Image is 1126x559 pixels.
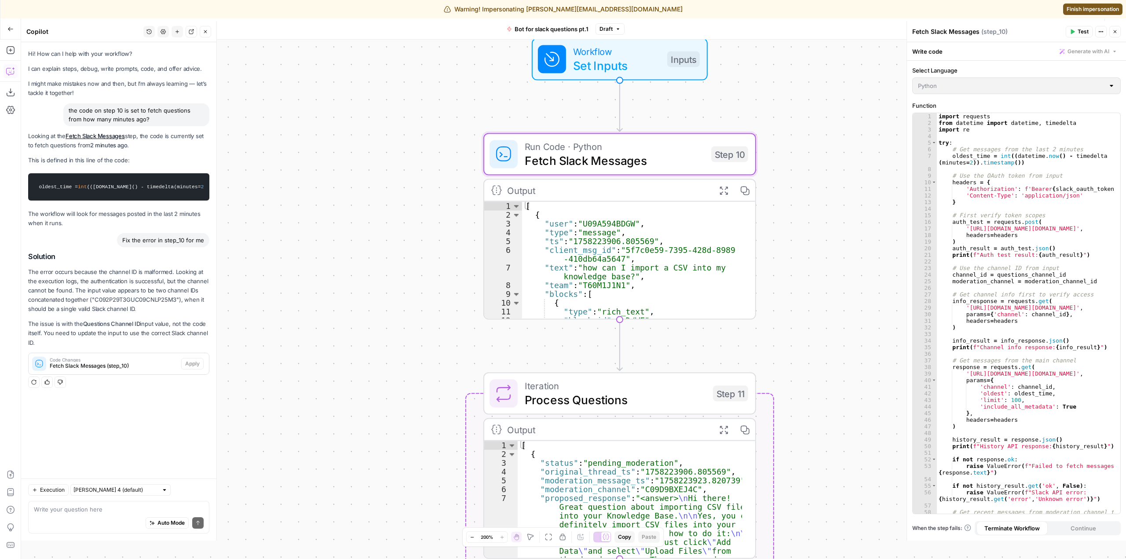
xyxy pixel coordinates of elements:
[1063,4,1122,15] a: Finish impersonation
[28,64,209,73] p: I can explain steps, debug, write prompts, code, and offer advice.
[117,233,209,247] div: Fix the error in step_10 for me
[484,219,522,228] div: 3
[483,38,756,80] div: WorkflowSet InputsInputs
[913,351,937,357] div: 36
[63,103,209,126] div: the code on step 10 is set to fetch questions from how many minutes ago?
[501,22,594,36] button: Bot for slack questions pt.1
[512,211,521,219] span: Toggle code folding, rows 2 through 33
[525,152,704,169] span: Fetch Slack Messages
[913,271,937,278] div: 24
[913,364,937,370] div: 38
[912,66,1121,75] label: Select Language
[912,27,1063,36] div: Fetch Slack Messages
[444,5,683,14] div: Warning! Impersonating [PERSON_NAME][EMAIL_ADDRESS][DOMAIN_NAME]
[913,139,937,146] div: 5
[913,482,937,489] div: 55
[525,379,706,393] span: Iteration
[28,209,209,228] p: The workflow will look for messages posted in the last 2 minutes when it runs.
[512,290,521,299] span: Toggle code folding, rows 9 through 25
[484,468,518,476] div: 4
[913,403,937,410] div: 44
[713,386,748,402] div: Step 11
[484,263,522,281] div: 7
[913,390,937,397] div: 42
[913,331,937,337] div: 33
[1056,46,1121,57] button: Generate with AI
[913,245,937,252] div: 20
[483,373,756,559] div: IterationProcess QuestionsStep 11Output[ { "status":"pending_moderation", "original_thread_ts":"1...
[185,360,200,368] span: Apply
[484,441,518,450] div: 1
[913,397,937,403] div: 43
[484,299,522,307] div: 10
[913,133,937,139] div: 4
[73,486,158,494] input: Claude Sonnet 4 (default)
[913,370,937,377] div: 39
[507,423,708,437] div: Output
[913,192,937,199] div: 12
[50,358,178,362] span: Code Changes
[913,166,937,172] div: 8
[913,278,937,285] div: 25
[484,211,522,219] div: 2
[484,281,522,290] div: 8
[932,179,936,186] span: Toggle code folding, rows 10 through 13
[913,377,937,384] div: 40
[913,476,937,482] div: 54
[913,199,937,205] div: 13
[913,509,937,522] div: 58
[484,228,522,237] div: 4
[512,202,521,211] span: Toggle code folding, rows 1 through 34
[711,146,748,162] div: Step 10
[484,316,522,325] div: 12
[913,172,937,179] div: 9
[483,133,756,320] div: Run Code · PythonFetch Slack MessagesStep 10Output[ { "user":"U09A594BDGW", "type":"message", "ts...
[484,459,518,468] div: 3
[667,51,700,67] div: Inputs
[617,320,622,371] g: Edge from step_10 to step_11
[507,441,517,450] span: Toggle code folding, rows 1 through 9
[600,25,613,33] span: Draft
[913,252,937,258] div: 21
[913,232,937,238] div: 18
[913,304,937,311] div: 29
[913,265,937,271] div: 23
[618,533,631,541] span: Copy
[1067,5,1119,13] span: Finish impersonation
[617,80,622,132] g: Edge from start to step_10
[484,476,518,485] div: 5
[50,362,178,370] span: Fetch Slack Messages (step_10)
[157,519,185,527] span: Auto Mode
[912,101,1121,110] label: Function
[484,202,522,211] div: 1
[913,146,937,153] div: 6
[913,344,937,351] div: 35
[1068,47,1109,55] span: Generate with AI
[913,430,937,436] div: 48
[913,502,937,509] div: 57
[918,81,1104,90] input: Python
[642,533,656,541] span: Paste
[1078,28,1089,36] span: Test
[913,219,937,225] div: 16
[614,531,635,543] button: Copy
[932,139,936,146] span: Toggle code folding, rows 5 through 293
[913,120,937,126] div: 2
[484,290,522,299] div: 9
[932,456,936,463] span: Toggle code folding, rows 52 through 53
[484,485,518,494] div: 6
[932,377,936,384] span: Toggle code folding, rows 40 through 45
[913,291,937,298] div: 27
[912,524,971,532] a: When the step fails:
[913,318,937,324] div: 31
[28,252,209,261] h2: Solution
[28,319,209,347] p: The issue is with the input value, not the code itself. You need to update the input to use the c...
[34,178,204,196] code: oldest_time = (([DOMAIN_NAME]() - timedelta(minutes= )).timestamp())
[90,142,127,149] strong: 2 minutes ago
[1071,524,1096,533] span: Continue
[913,384,937,390] div: 41
[525,391,706,409] span: Process Questions
[481,533,493,541] span: 200%
[78,184,87,190] span: int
